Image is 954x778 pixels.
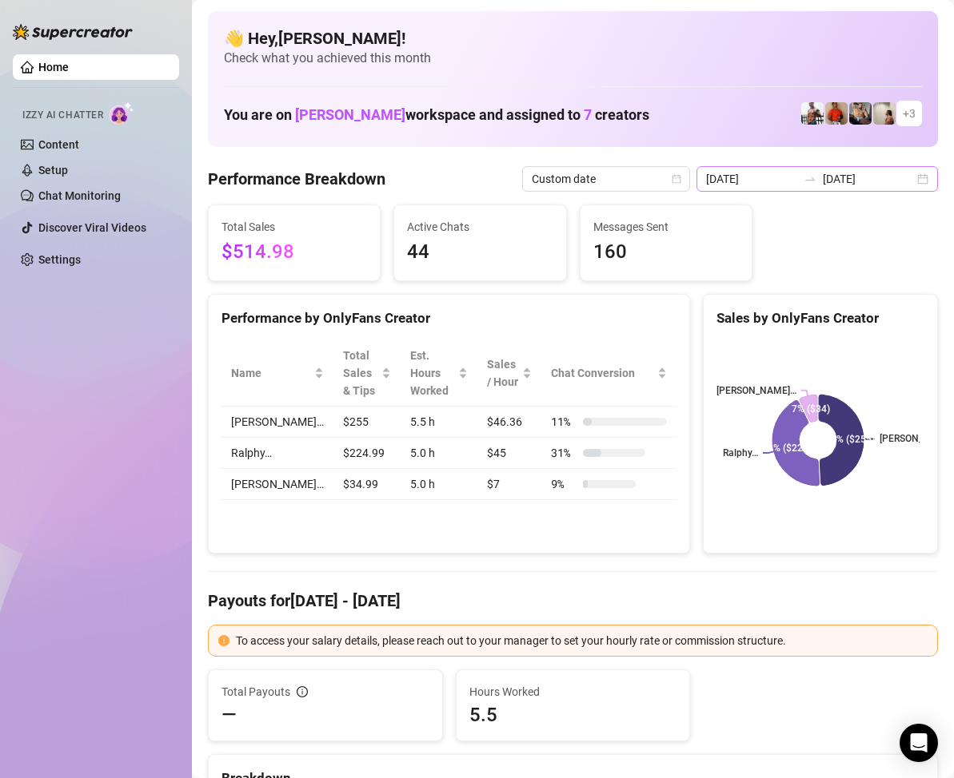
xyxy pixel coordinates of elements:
[487,355,520,391] span: Sales / Hour
[38,61,69,73] a: Home
[224,50,922,67] span: Check what you achieved this month
[38,164,68,177] a: Setup
[873,102,896,125] img: Ralphy
[333,438,401,469] td: $224.99
[333,407,401,438] td: $255
[532,167,681,191] span: Custom date
[110,101,134,125] img: AI Chatter
[804,173,816,185] span: swap-right
[222,469,333,500] td: [PERSON_NAME]…
[401,469,477,500] td: 5.0 h
[224,27,922,50] h4: 👋 Hey, [PERSON_NAME] !
[222,702,237,728] span: —
[469,702,677,728] span: 5.5
[333,469,401,500] td: $34.99
[801,102,824,125] img: JUSTIN
[551,413,577,431] span: 11 %
[222,340,333,407] th: Name
[22,108,103,123] span: Izzy AI Chatter
[218,635,230,646] span: exclamation-circle
[469,683,677,701] span: Hours Worked
[477,469,542,500] td: $7
[38,221,146,234] a: Discover Viral Videos
[13,24,133,40] img: logo-BBDzfeDw.svg
[900,724,938,762] div: Open Intercom Messenger
[224,106,649,124] h1: You are on workspace and assigned to creators
[222,237,367,268] span: $514.98
[222,407,333,438] td: [PERSON_NAME]…
[477,407,542,438] td: $46.36
[38,138,79,151] a: Content
[825,102,848,125] img: Justin
[38,189,121,202] a: Chat Monitoring
[295,106,405,123] span: [PERSON_NAME]
[716,308,924,329] div: Sales by OnlyFans Creator
[541,340,677,407] th: Chat Conversion
[551,444,577,462] span: 31 %
[849,102,872,125] img: George
[706,170,797,188] input: Start date
[672,174,681,184] span: calendar
[903,105,916,122] span: + 3
[236,632,928,649] div: To access your salary details, please reach out to your manager to set your hourly rate or commis...
[593,218,739,236] span: Messages Sent
[410,347,454,399] div: Est. Hours Worked
[222,308,677,329] div: Performance by OnlyFans Creator
[593,237,739,268] span: 160
[823,170,914,188] input: End date
[231,364,311,382] span: Name
[477,340,542,407] th: Sales / Hour
[208,589,938,612] h4: Payouts for [DATE] - [DATE]
[716,385,796,396] text: [PERSON_NAME]…
[222,683,290,701] span: Total Payouts
[551,364,654,382] span: Chat Conversion
[222,218,367,236] span: Total Sales
[723,447,758,458] text: Ralphy…
[407,237,553,268] span: 44
[407,218,553,236] span: Active Chats
[222,438,333,469] td: Ralphy…
[208,168,385,190] h4: Performance Breakdown
[477,438,542,469] td: $45
[343,347,378,399] span: Total Sales & Tips
[401,407,477,438] td: 5.5 h
[551,475,577,493] span: 9 %
[804,173,816,185] span: to
[38,253,81,266] a: Settings
[297,686,308,697] span: info-circle
[333,340,401,407] th: Total Sales & Tips
[401,438,477,469] td: 5.0 h
[584,106,592,123] span: 7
